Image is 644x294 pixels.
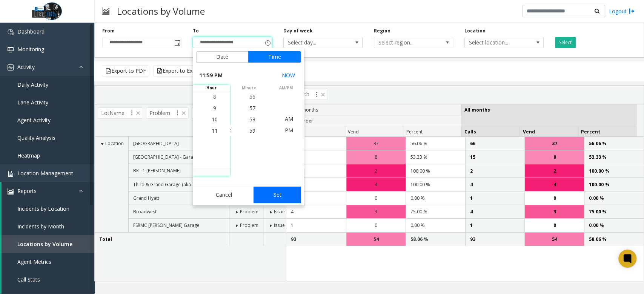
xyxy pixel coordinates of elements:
[286,205,346,219] td: 4
[249,127,255,134] span: 59
[286,178,346,191] td: 4
[2,253,94,271] a: Agent Metrics
[406,219,465,232] td: 0.00 %
[102,28,115,34] label: From
[213,93,216,100] span: 8
[133,140,179,147] span: [GEOGRAPHIC_DATA]
[375,153,377,161] span: 8
[584,150,644,164] td: 53.33 %
[249,116,255,123] span: 58
[2,182,94,200] a: Reports
[17,116,51,124] span: Agent Activity
[465,233,525,246] td: 93
[520,126,578,137] th: Vend
[146,107,189,119] span: Problem
[274,222,285,228] span: Issue
[578,126,636,137] th: Percent
[17,276,40,283] span: Call Stats
[17,258,51,265] span: Agent Metrics
[553,208,556,215] span: 3
[553,153,556,161] span: 8
[2,200,94,217] a: Incidents by Location
[192,107,226,119] span: Issue
[286,233,346,246] td: 93
[406,150,465,164] td: 53.33 %
[8,188,14,194] img: 'icon'
[193,28,199,34] label: To
[249,93,255,100] span: 56
[254,187,301,203] button: Set
[212,127,218,134] span: 11
[8,171,14,177] img: 'icon'
[199,70,223,81] span: 11:59 PM
[133,208,157,215] span: Broadwest
[17,81,48,88] span: Daily Activity
[375,222,377,229] span: 0
[8,64,14,70] img: 'icon'
[465,178,525,191] td: 4
[465,164,525,178] td: 2
[231,85,267,91] span: minute
[17,63,35,70] span: Activity
[2,271,94,288] a: Call Stats
[249,104,255,112] span: 57
[133,167,181,174] span: BR - 1 [PERSON_NAME]
[102,65,149,77] button: Export to PDF
[193,85,230,91] span: hour
[375,208,377,215] span: 3
[584,205,644,219] td: 75.00 %
[263,37,272,48] span: Toggle popup
[553,222,556,229] span: 0
[267,85,304,91] span: AM/PM
[553,181,556,188] span: 4
[173,37,181,48] span: Toggle popup
[285,115,293,122] span: AM
[2,235,94,253] a: Locations by Volume
[17,240,72,248] span: Locations by Volume
[609,7,635,15] a: Logout
[17,223,64,230] span: Incidents by Month
[374,28,390,34] label: Region
[465,191,525,205] td: 1
[375,167,377,175] span: 2
[153,65,203,77] button: Export to Excel
[240,222,258,228] span: Problem
[406,191,465,205] td: 0.00 %
[406,205,465,219] td: 75.00 %
[17,134,55,141] span: Quality Analysis
[98,107,143,119] span: LotName
[17,170,73,177] span: Location Management
[196,51,249,63] button: Date tab
[406,178,465,191] td: 100.00 %
[374,37,437,48] span: Select region...
[403,126,461,137] th: Percent
[279,69,298,82] button: Select now
[375,181,377,188] span: 4
[584,164,644,178] td: 100.00 %
[102,2,109,20] img: pageIcon
[286,219,346,232] td: 1
[584,137,644,150] td: 56.06 %
[286,115,461,126] th: September
[629,7,635,15] img: logout
[8,29,14,35] img: 'icon'
[345,126,403,137] th: Vend
[17,99,48,106] span: Lane Activity
[17,187,37,194] span: Reports
[284,37,346,48] span: Select day...
[461,126,520,137] th: Calls
[105,140,124,147] span: Location
[584,191,644,205] td: 0.00 %
[286,137,346,150] td: 66
[373,236,378,243] span: 54
[8,47,14,53] img: 'icon'
[2,217,94,235] a: Incidents by Month
[133,181,224,188] span: Third & Grand Garage (aka The Boulevard)
[375,194,377,202] span: 0
[248,51,301,63] button: Time tab
[406,164,465,178] td: 100.00 %
[17,28,45,35] span: Dashboard
[465,219,525,232] td: 1
[406,137,465,150] td: 56.06 %
[465,205,525,219] td: 4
